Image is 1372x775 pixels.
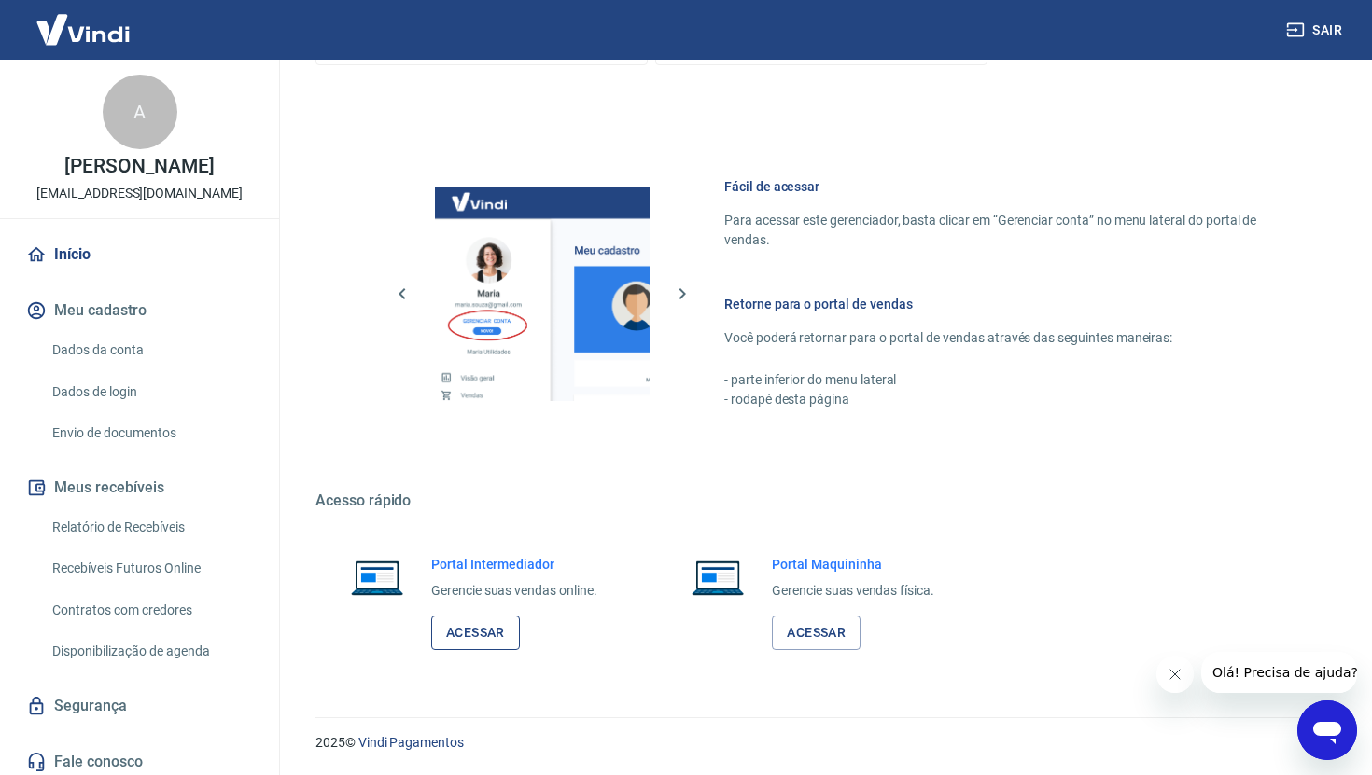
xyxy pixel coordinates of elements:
button: Sair [1282,13,1350,48]
a: Dados de login [45,373,257,411]
a: Envio de documentos [45,414,257,452]
h6: Fácil de acessar [724,177,1282,196]
p: Você poderá retornar para o portal de vendas através das seguintes maneiras: [724,328,1282,348]
a: Vindi Pagamentos [358,735,464,750]
img: Imagem de um notebook aberto [679,555,757,600]
p: [EMAIL_ADDRESS][DOMAIN_NAME] [36,184,243,203]
a: Recebíveis Futuros Online [45,549,257,588]
a: Dados da conta [45,331,257,369]
a: Disponibilização de agenda [45,632,257,671]
a: Relatório de Recebíveis [45,508,257,547]
p: Para acessar este gerenciador, basta clicar em “Gerenciar conta” no menu lateral do portal de ven... [724,211,1282,250]
div: A [103,75,177,149]
p: Gerencie suas vendas física. [772,581,934,601]
iframe: Botão para abrir a janela de mensagens [1297,700,1357,760]
iframe: Fechar mensagem [1156,656,1194,693]
p: Gerencie suas vendas online. [431,581,597,601]
a: Acessar [772,616,861,650]
img: Imagem da dashboard mostrando o botão de gerenciar conta na sidebar no lado esquerdo [435,187,650,401]
img: Vindi [22,1,144,58]
p: - parte inferior do menu lateral [724,370,1282,390]
span: Olá! Precisa de ajuda? [11,13,157,28]
p: [PERSON_NAME] [64,157,214,176]
p: - rodapé desta página [724,390,1282,409]
p: 2025 © [315,733,1327,753]
button: Meus recebíveis [22,467,257,508]
iframe: Mensagem da empresa [1201,652,1357,693]
a: Acessar [431,616,520,650]
h6: Retorne para o portal de vendas [724,295,1282,313]
a: Início [22,234,257,275]
h6: Portal Maquininha [772,555,934,574]
img: Imagem de um notebook aberto [338,555,416,600]
h5: Acesso rápido [315,491,1327,510]
a: Contratos com credores [45,591,257,630]
button: Meu cadastro [22,290,257,331]
h6: Portal Intermediador [431,555,597,574]
a: Segurança [22,685,257,727]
